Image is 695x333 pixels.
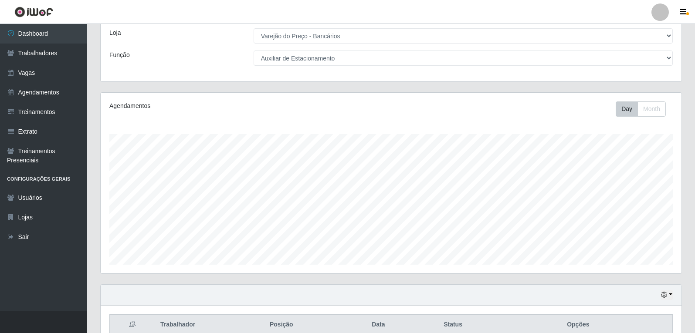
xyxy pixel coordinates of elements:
[616,101,673,117] div: Toolbar with button groups
[109,101,336,111] div: Agendamentos
[637,101,666,117] button: Month
[616,101,666,117] div: First group
[109,50,130,60] label: Função
[109,28,121,37] label: Loja
[14,7,53,17] img: CoreUI Logo
[616,101,638,117] button: Day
